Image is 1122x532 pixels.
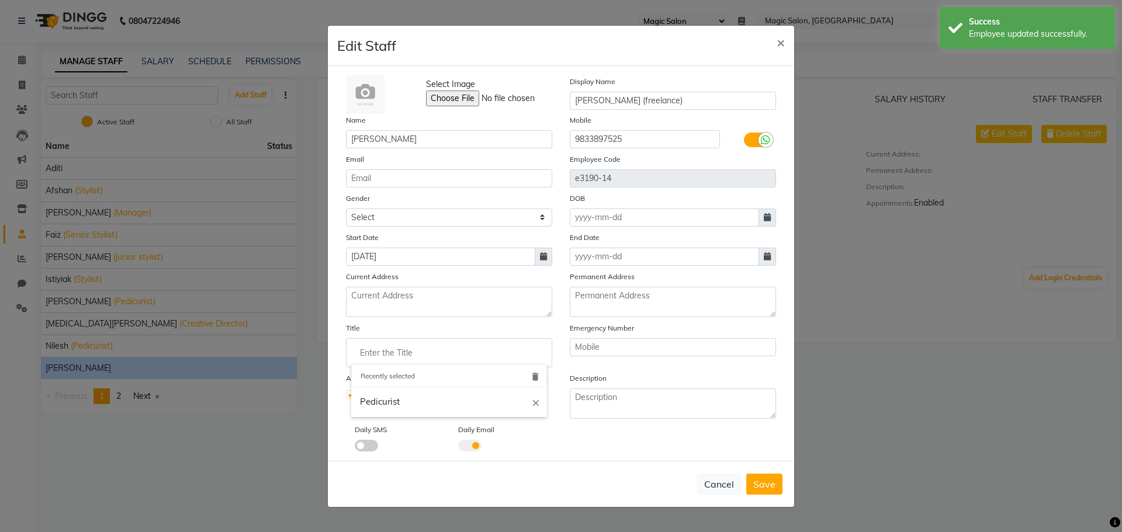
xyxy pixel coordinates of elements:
input: Enter the Title [351,341,547,364]
div: Employee updated successfully. [969,28,1106,40]
div: Recently selected [361,371,538,381]
i: Delete [530,371,541,381]
div: Success [969,16,1106,28]
i: Close [531,398,541,408]
a: Pedicurist [351,387,547,417]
